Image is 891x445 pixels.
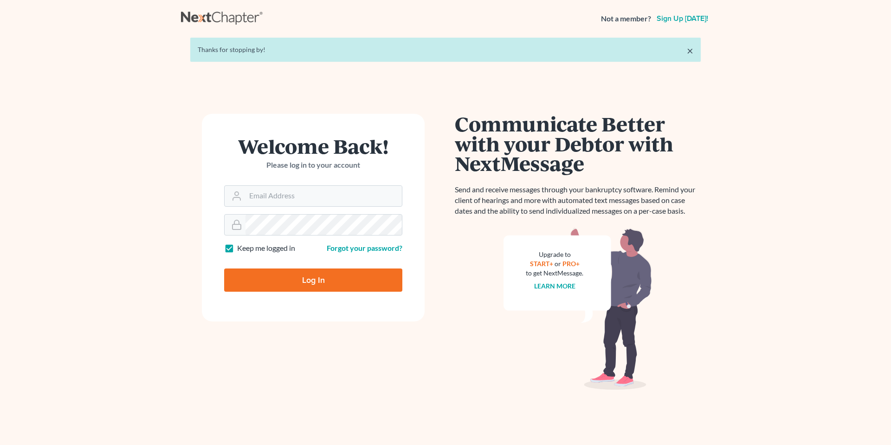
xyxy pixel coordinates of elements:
[224,136,402,156] h1: Welcome Back!
[237,243,295,254] label: Keep me logged in
[455,184,701,216] p: Send and receive messages through your bankruptcy software. Remind your client of hearings and mo...
[224,160,402,170] p: Please log in to your account
[530,260,553,268] a: START+
[534,282,575,290] a: Learn more
[198,45,693,54] div: Thanks for stopping by!
[562,260,580,268] a: PRO+
[245,186,402,206] input: Email Address
[526,268,583,278] div: to get NextMessage.
[504,228,652,390] img: nextmessage_bg-59042aed3d76b12b5cd301f8e5b87938c9018125f34e5fa2b7a6b67550977c72.svg
[327,243,402,252] a: Forgot your password?
[526,250,583,259] div: Upgrade to
[687,45,693,56] a: ×
[655,15,710,22] a: Sign up [DATE]!
[601,13,651,24] strong: Not a member?
[455,114,701,173] h1: Communicate Better with your Debtor with NextMessage
[555,260,561,268] span: or
[224,268,402,292] input: Log In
